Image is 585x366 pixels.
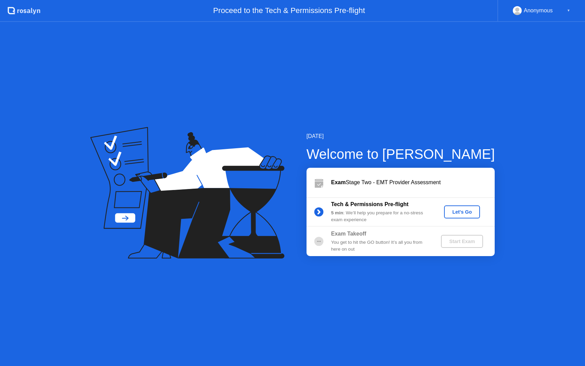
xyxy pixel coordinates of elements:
[441,235,483,248] button: Start Exam
[524,6,553,15] div: Anonymous
[331,178,495,187] div: Stage Two - EMT Provider Assessment
[567,6,570,15] div: ▼
[444,239,480,244] div: Start Exam
[307,132,495,140] div: [DATE]
[331,239,430,253] div: You get to hit the GO button! It’s all you from here on out
[307,144,495,164] div: Welcome to [PERSON_NAME]
[331,210,430,224] div: : We’ll help you prepare for a no-stress exam experience
[331,210,343,215] b: 5 min
[447,209,477,215] div: Let's Go
[331,231,366,237] b: Exam Takeoff
[331,179,346,185] b: Exam
[444,205,480,218] button: Let's Go
[331,201,408,207] b: Tech & Permissions Pre-flight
